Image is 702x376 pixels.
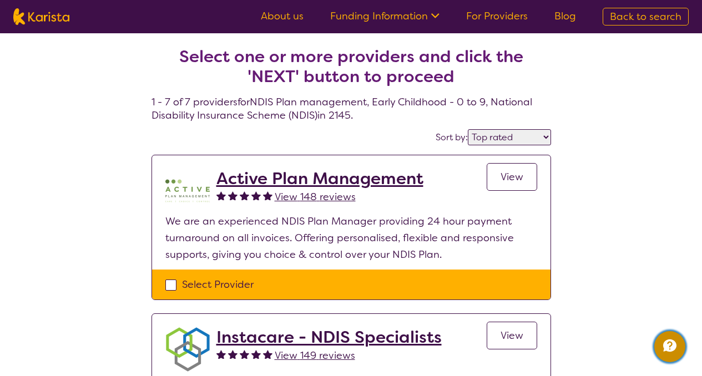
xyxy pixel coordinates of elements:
img: fullstar [263,349,272,359]
a: Funding Information [330,9,440,23]
button: Channel Menu [654,331,685,362]
span: View [501,170,523,184]
a: Blog [554,9,576,23]
a: View 148 reviews [275,189,356,205]
img: fullstar [228,191,238,200]
img: fullstar [263,191,272,200]
img: fullstar [251,349,261,359]
a: View [487,322,537,349]
a: View [487,163,537,191]
img: fullstar [216,349,226,359]
a: Back to search [603,8,689,26]
a: Instacare - NDIS Specialists [216,327,442,347]
span: Back to search [610,10,681,23]
img: obkhna0zu27zdd4ubuus.png [165,327,210,372]
a: View 149 reviews [275,347,355,364]
h2: Select one or more providers and click the 'NEXT' button to proceed [165,47,538,87]
span: View 148 reviews [275,190,356,204]
span: View 149 reviews [275,349,355,362]
h4: 1 - 7 of 7 providers for NDIS Plan management , Early Childhood - 0 to 9 , National Disability In... [151,20,551,122]
img: fullstar [240,349,249,359]
img: fullstar [228,349,238,359]
img: pypzb5qm7jexfhutod0x.png [165,169,210,213]
label: Sort by: [436,131,468,143]
img: fullstar [240,191,249,200]
img: Karista logo [13,8,69,25]
img: fullstar [251,191,261,200]
a: About us [261,9,304,23]
span: View [501,329,523,342]
a: For Providers [466,9,528,23]
a: Active Plan Management [216,169,423,189]
img: fullstar [216,191,226,200]
p: We are an experienced NDIS Plan Manager providing 24 hour payment turnaround on all invoices. Off... [165,213,537,263]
